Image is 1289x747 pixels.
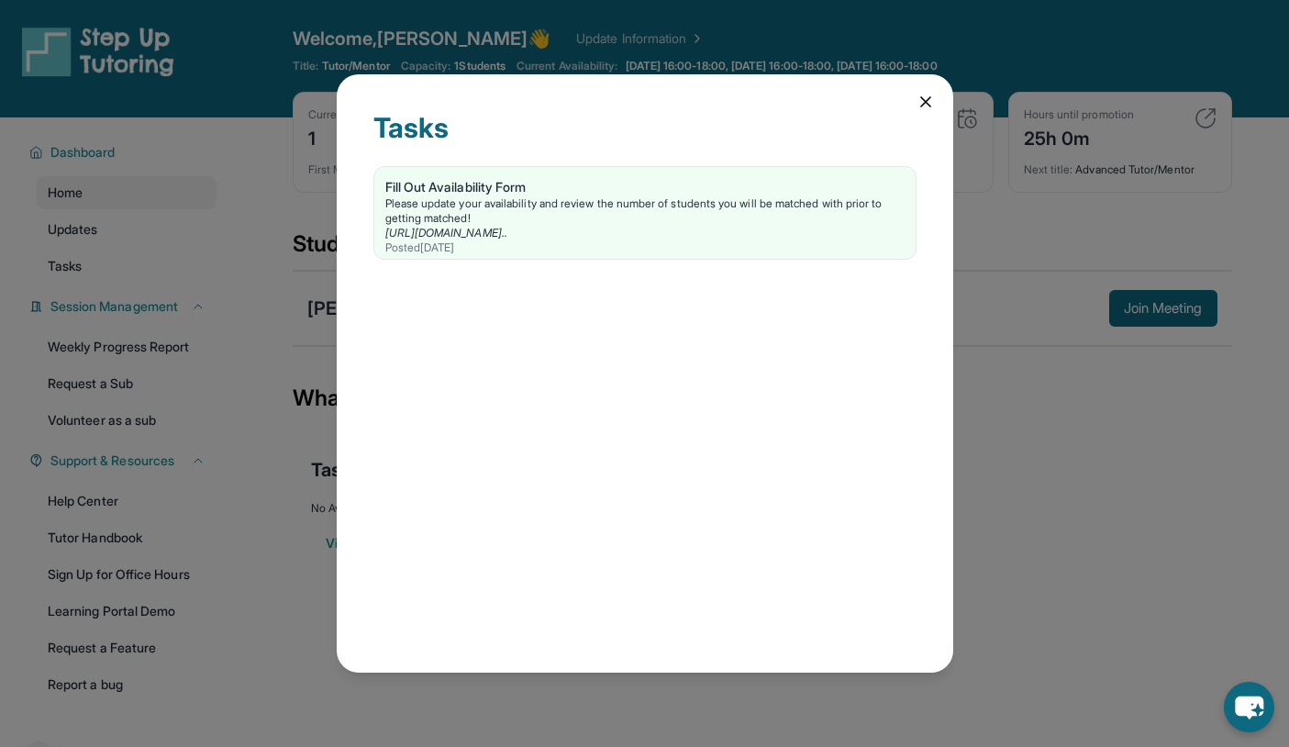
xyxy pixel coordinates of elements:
div: Posted [DATE] [385,240,905,255]
button: chat-button [1224,682,1274,732]
div: Tasks [373,111,917,166]
div: Fill Out Availability Form [385,178,905,196]
a: [URL][DOMAIN_NAME].. [385,226,507,240]
a: Fill Out Availability FormPlease update your availability and review the number of students you w... [374,167,916,259]
div: Please update your availability and review the number of students you will be matched with prior ... [385,196,905,226]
